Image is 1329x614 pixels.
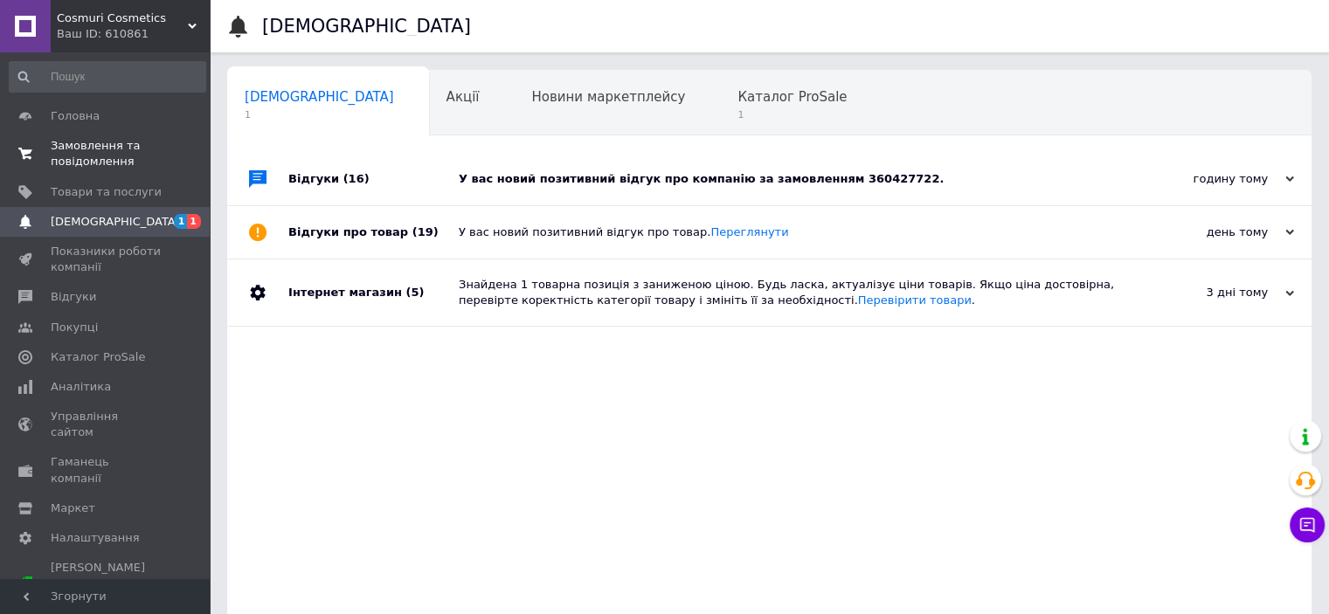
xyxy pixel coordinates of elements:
[459,171,1119,187] div: У вас новий позитивний відгук про компанію за замовленням 360427722.
[57,10,188,26] span: Cosmuri Cosmetics
[51,454,162,486] span: Гаманець компанії
[245,89,394,105] span: [DEMOGRAPHIC_DATA]
[405,286,424,299] span: (5)
[51,289,96,305] span: Відгуки
[51,184,162,200] span: Товари та послуги
[51,108,100,124] span: Головна
[174,214,188,229] span: 1
[51,530,140,546] span: Налаштування
[1119,171,1294,187] div: годину тому
[858,293,972,307] a: Перевірити товари
[9,61,206,93] input: Пошук
[412,225,439,238] span: (19)
[187,214,201,229] span: 1
[531,89,685,105] span: Новини маркетплейсу
[262,16,471,37] h1: [DEMOGRAPHIC_DATA]
[57,26,210,42] div: Ваш ID: 610861
[459,277,1119,308] div: Знайдена 1 товарна позиція з заниженою ціною. Будь ласка, актуалізує ціни товарів. Якщо ціна дост...
[51,560,162,608] span: [PERSON_NAME] та рахунки
[710,225,788,238] a: Переглянути
[737,108,847,121] span: 1
[1119,224,1294,240] div: день тому
[737,89,847,105] span: Каталог ProSale
[245,108,394,121] span: 1
[51,349,145,365] span: Каталог ProSale
[51,214,180,230] span: [DEMOGRAPHIC_DATA]
[288,206,459,259] div: Відгуки про товар
[51,320,98,335] span: Покупці
[288,153,459,205] div: Відгуки
[51,409,162,440] span: Управління сайтом
[1119,285,1294,300] div: 3 дні тому
[446,89,480,105] span: Акції
[51,244,162,275] span: Показники роботи компанії
[51,379,111,395] span: Аналітика
[51,500,95,516] span: Маркет
[1290,507,1325,542] button: Чат з покупцем
[288,259,459,326] div: Інтернет магазин
[459,224,1119,240] div: У вас новий позитивний відгук про товар.
[343,172,370,185] span: (16)
[51,138,162,169] span: Замовлення та повідомлення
